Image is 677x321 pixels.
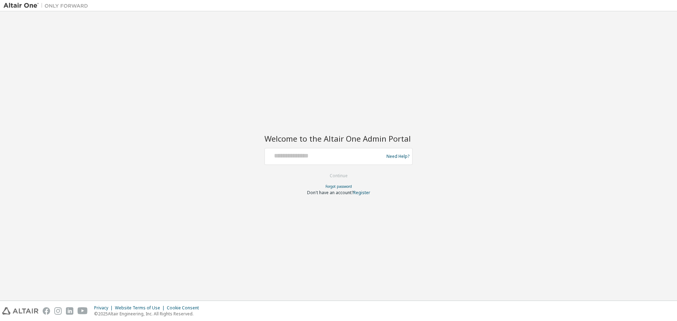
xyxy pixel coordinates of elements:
img: altair_logo.svg [2,307,38,315]
img: Altair One [4,2,92,9]
p: © 2025 Altair Engineering, Inc. All Rights Reserved. [94,311,203,317]
div: Website Terms of Use [115,305,167,311]
img: youtube.svg [78,307,88,315]
div: Cookie Consent [167,305,203,311]
a: Forgot password [325,184,352,189]
img: linkedin.svg [66,307,73,315]
h2: Welcome to the Altair One Admin Portal [264,134,413,143]
img: instagram.svg [54,307,62,315]
a: Register [353,190,370,196]
div: Privacy [94,305,115,311]
img: facebook.svg [43,307,50,315]
span: Don't have an account? [307,190,353,196]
